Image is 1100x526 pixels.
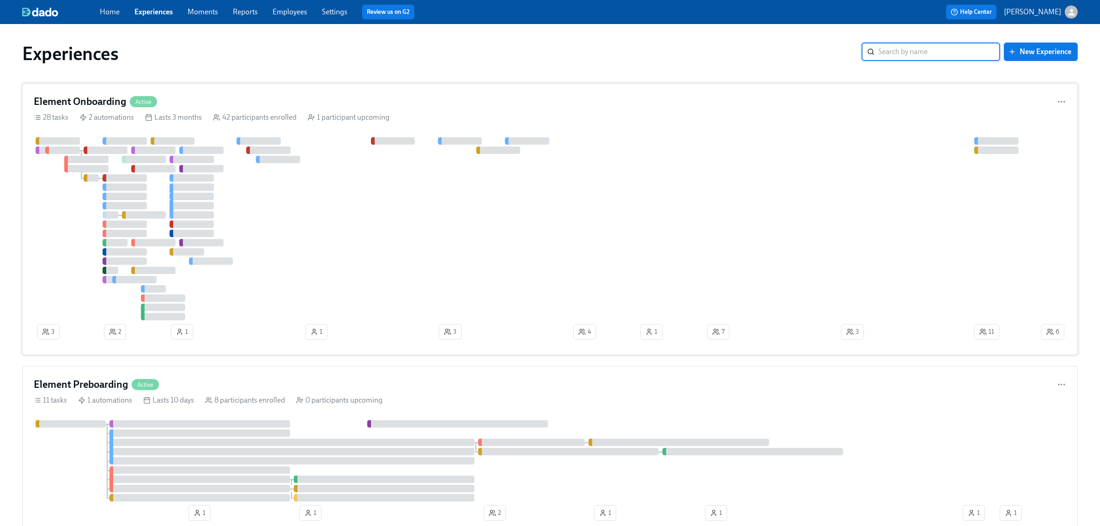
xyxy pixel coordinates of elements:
h4: Element Preboarding [34,378,128,391]
p: [PERSON_NAME] [1004,7,1061,17]
span: 1 [310,327,322,336]
span: 3 [42,327,55,336]
button: 6 [1041,324,1064,340]
span: 1 [968,508,980,518]
button: 7 [707,324,729,340]
a: Experiences [134,7,173,16]
h1: Experiences [22,43,119,65]
div: Lasts 10 days [143,395,194,405]
button: 1 [594,505,616,521]
button: 3 [439,324,462,340]
span: New Experience [1010,47,1071,56]
div: Lasts 3 months [145,112,202,122]
span: 1 [645,327,657,336]
button: 1 [1000,505,1022,521]
span: 1 [304,508,316,518]
span: 2 [109,327,121,336]
a: Moments [188,7,218,16]
span: 3 [846,327,859,336]
span: 7 [712,327,724,336]
div: 2 automations [79,112,134,122]
div: 0 participants upcoming [296,395,383,405]
span: 6 [1046,327,1059,336]
button: 1 [171,324,193,340]
span: 1 [710,508,722,518]
span: 4 [578,327,591,336]
span: 3 [444,327,456,336]
a: dado [22,7,100,17]
input: Search by name [878,43,1000,61]
span: 1 [176,327,188,336]
span: 11 [979,327,994,336]
div: 1 automations [78,395,132,405]
a: Home [100,7,120,16]
span: 2 [489,508,501,518]
img: dado [22,7,58,17]
div: 8 participants enrolled [205,395,285,405]
div: 1 participant upcoming [308,112,389,122]
a: Settings [322,7,347,16]
button: 1 [305,324,328,340]
button: Review us on G2 [362,5,414,19]
a: Reports [233,7,258,16]
h4: Element Onboarding [34,95,126,109]
div: 42 participants enrolled [213,112,297,122]
a: Element OnboardingActive28 tasks 2 automations Lasts 3 months 42 participants enrolled 1 particip... [22,83,1078,355]
span: 1 [194,508,206,518]
span: 1 [599,508,611,518]
span: 1 [1005,508,1017,518]
button: 3 [841,324,864,340]
a: Employees [273,7,307,16]
button: 2 [104,324,126,340]
button: Help Center [946,5,997,19]
button: New Experience [1004,43,1078,61]
span: Help Center [951,7,992,17]
div: 11 tasks [34,395,67,405]
button: 2 [484,505,506,521]
button: 3 [37,324,60,340]
div: 28 tasks [34,112,68,122]
button: 1 [963,505,985,521]
button: 11 [974,324,999,340]
a: Review us on G2 [367,7,410,17]
button: [PERSON_NAME] [1004,6,1078,18]
button: 1 [299,505,322,521]
span: Active [130,98,157,105]
span: Active [132,381,159,388]
button: 4 [573,324,596,340]
button: 1 [705,505,727,521]
button: 1 [640,324,662,340]
button: 1 [188,505,211,521]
